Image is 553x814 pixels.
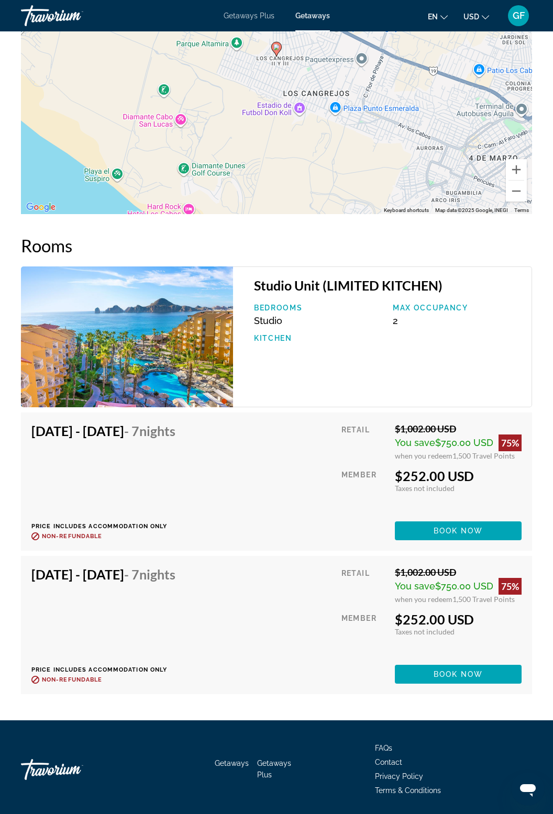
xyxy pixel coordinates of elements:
[428,13,438,21] span: en
[514,207,529,213] a: Terms (opens in new tab)
[395,468,522,484] div: $252.00 USD
[452,451,515,460] span: 1,500 Travel Points
[513,10,525,21] span: GF
[506,181,527,202] button: Zoom out
[395,595,452,604] span: when you redeem
[463,13,479,21] span: USD
[254,277,521,293] h3: Studio Unit (LIMITED KITCHEN)
[139,423,175,439] span: Nights
[295,12,330,20] a: Getaways
[254,334,382,342] p: Kitchen
[375,772,423,780] a: Privacy Policy
[395,484,455,493] span: Taxes not included
[341,611,387,657] div: Member
[428,9,448,24] button: Change language
[31,566,175,582] h4: [DATE] - [DATE]
[42,676,102,683] span: Non-refundable
[435,207,508,213] span: Map data ©2025 Google, INEGI
[341,423,387,460] div: Retail
[395,566,522,578] div: $1,002.00 USD
[384,207,429,214] button: Keyboard shortcuts
[506,159,527,180] button: Zoom in
[139,566,175,582] span: Nights
[215,759,249,767] a: Getaways
[511,772,545,806] iframe: Button to launch messaging window
[435,581,493,592] span: $750.00 USD
[42,533,102,540] span: Non-refundable
[224,12,274,20] a: Getaways Plus
[341,566,387,604] div: Retail
[499,434,522,451] div: 75%
[375,786,441,795] a: Terms & Conditions
[24,200,58,214] a: Open this area in Google Maps (opens a new window)
[395,665,522,684] button: Book now
[395,611,522,627] div: $252.00 USD
[499,578,522,595] div: 75%
[434,527,483,535] span: Book now
[463,9,489,24] button: Change currency
[257,759,291,779] a: Getaways Plus
[375,744,392,752] a: FAQs
[21,235,532,256] h2: Rooms
[31,523,183,530] p: Price includes accommodation only
[341,468,387,514] div: Member
[434,670,483,678] span: Book now
[24,200,58,214] img: Google
[124,423,175,439] span: - 7
[31,666,183,673] p: Price includes accommodation only
[395,437,435,448] span: You save
[21,266,233,407] img: ii_vdc1.jpg
[435,437,493,448] span: $750.00 USD
[21,754,126,785] a: Travorium
[31,423,175,439] h4: [DATE] - [DATE]
[452,595,515,604] span: 1,500 Travel Points
[254,304,382,312] p: Bedrooms
[395,521,522,540] button: Book now
[505,5,532,27] button: User Menu
[395,423,522,434] div: $1,002.00 USD
[254,315,282,326] span: Studio
[124,566,175,582] span: - 7
[375,758,402,766] a: Contact
[393,304,521,312] p: Max Occupancy
[395,581,435,592] span: You save
[395,451,452,460] span: when you redeem
[395,627,455,636] span: Taxes not included
[393,315,398,326] span: 2
[21,2,126,29] a: Travorium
